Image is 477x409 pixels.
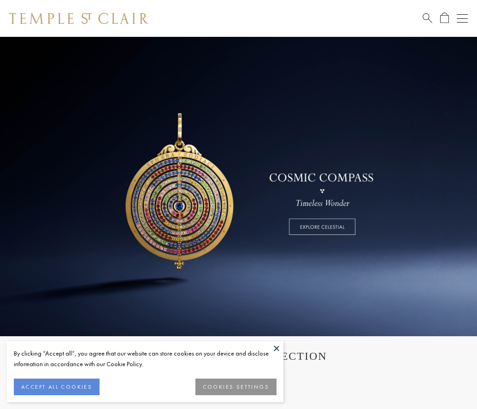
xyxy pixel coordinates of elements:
button: Open navigation [457,13,468,24]
a: Open Shopping Bag [440,12,449,24]
div: By clicking “Accept all”, you agree that our website can store cookies on your device and disclos... [14,348,277,369]
button: COOKIES SETTINGS [195,379,277,395]
a: Search [423,12,432,24]
img: Temple St. Clair [9,13,148,24]
button: ACCEPT ALL COOKIES [14,379,100,395]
